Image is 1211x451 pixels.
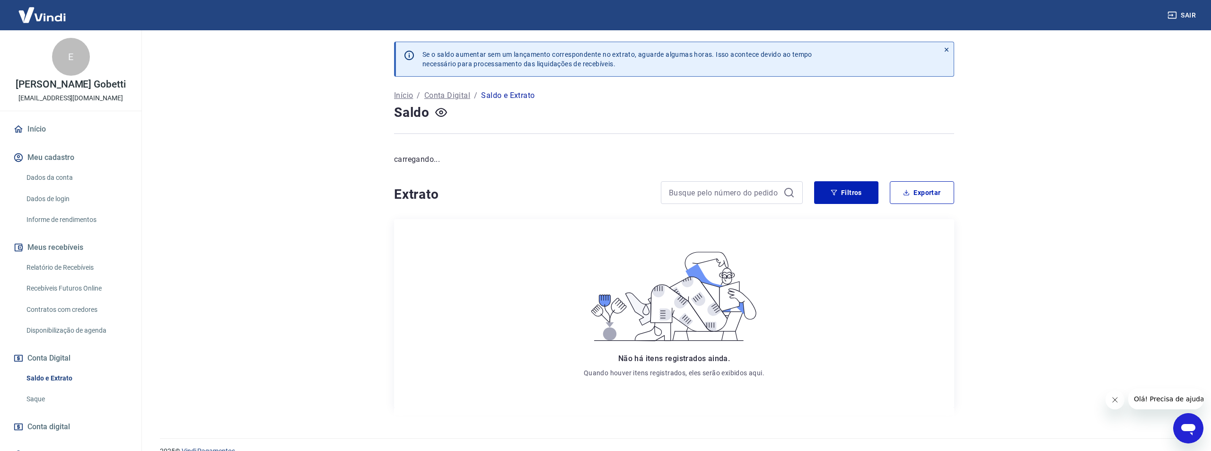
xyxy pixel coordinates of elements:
iframe: Mensagem da empresa [1128,389,1203,409]
button: Sair [1166,7,1200,24]
div: E [52,38,90,76]
button: Meus recebíveis [11,237,130,258]
a: Contratos com credores [23,300,130,319]
p: [EMAIL_ADDRESS][DOMAIN_NAME] [18,93,123,103]
a: Início [11,119,130,140]
a: Conta Digital [424,90,470,101]
a: Informe de rendimentos [23,210,130,230]
iframe: Botão para abrir a janela de mensagens [1173,413,1203,443]
h4: Saldo [394,103,430,122]
button: Exportar [890,181,954,204]
h4: Extrato [394,185,649,204]
a: Disponibilização de agenda [23,321,130,340]
button: Conta Digital [11,348,130,369]
span: Não há itens registrados ainda. [618,354,730,363]
a: Dados da conta [23,168,130,187]
a: Conta digital [11,416,130,437]
p: [PERSON_NAME] Gobetti [16,80,126,89]
a: Saldo e Extrato [23,369,130,388]
a: Relatório de Recebíveis [23,258,130,277]
p: Saldo e Extrato [481,90,535,101]
p: carregando... [394,154,954,165]
img: Vindi [11,0,73,29]
p: / [417,90,420,101]
a: Início [394,90,413,101]
a: Saque [23,389,130,409]
iframe: Fechar mensagem [1106,390,1124,409]
input: Busque pelo número do pedido [669,186,780,200]
p: / [474,90,477,101]
button: Filtros [814,181,878,204]
a: Dados de login [23,189,130,209]
span: Olá! Precisa de ajuda? [6,7,79,14]
p: Quando houver itens registrados, eles serão exibidos aqui. [584,368,764,378]
p: Se o saldo aumentar sem um lançamento correspondente no extrato, aguarde algumas horas. Isso acon... [422,50,812,69]
a: Recebíveis Futuros Online [23,279,130,298]
span: Conta digital [27,420,70,433]
button: Meu cadastro [11,147,130,168]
